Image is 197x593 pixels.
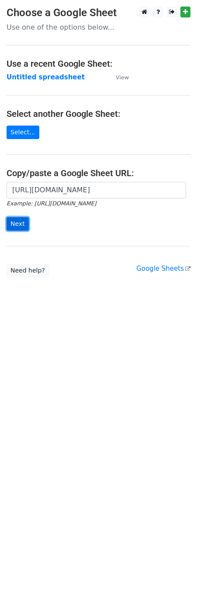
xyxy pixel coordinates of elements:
a: Need help? [7,264,49,277]
h3: Choose a Google Sheet [7,7,190,19]
h4: Use a recent Google Sheet: [7,58,190,69]
a: Select... [7,126,39,139]
input: Paste your Google Sheet URL here [7,182,186,198]
small: Example: [URL][DOMAIN_NAME] [7,200,96,207]
h4: Select another Google Sheet: [7,109,190,119]
a: View [107,73,129,81]
p: Use one of the options below... [7,23,190,32]
small: View [116,74,129,81]
a: Untitled spreadsheet [7,73,85,81]
iframe: Chat Widget [153,551,197,593]
a: Google Sheets [136,265,190,273]
h4: Copy/paste a Google Sheet URL: [7,168,190,178]
input: Next [7,217,29,231]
